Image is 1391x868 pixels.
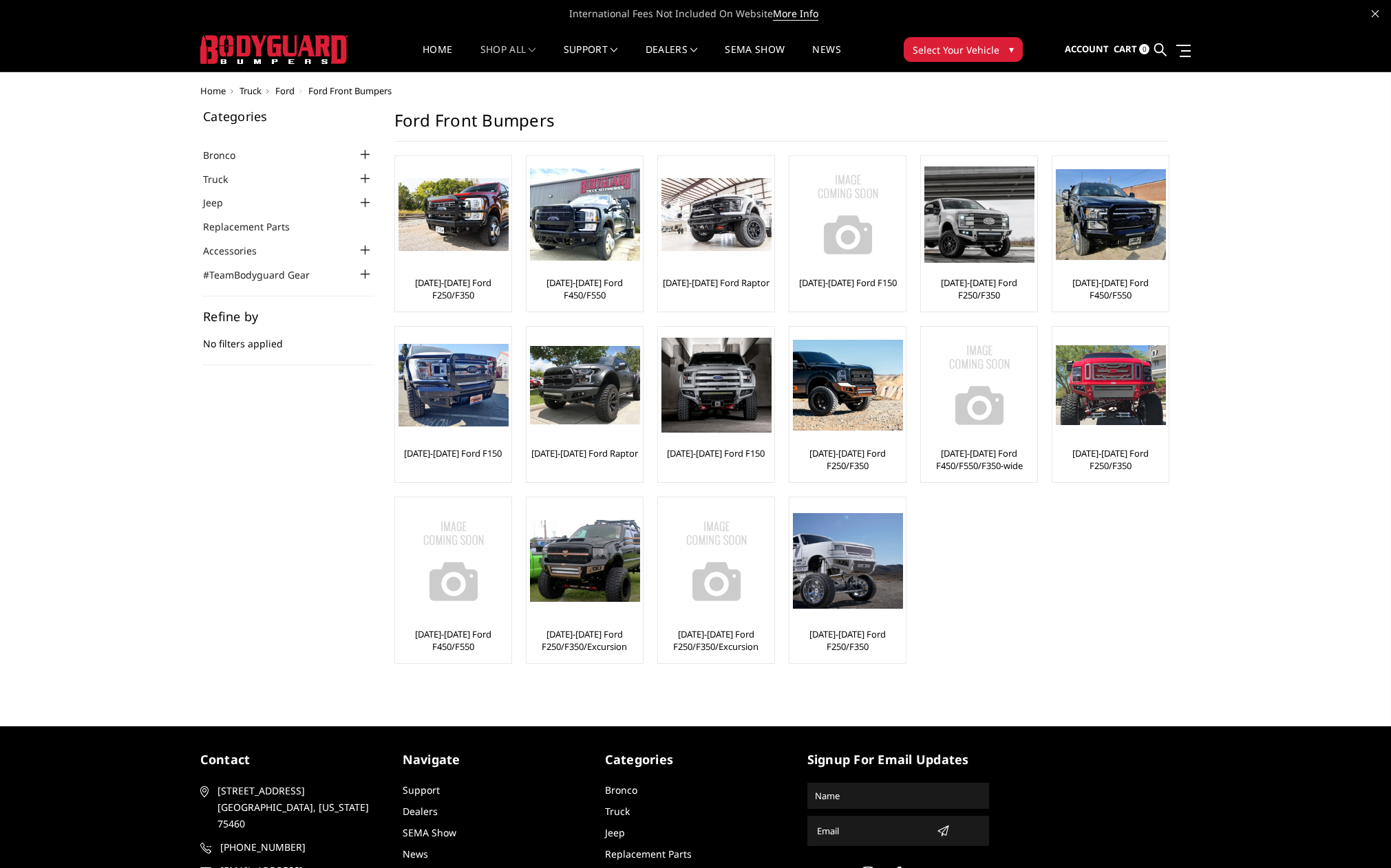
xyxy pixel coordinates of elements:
[1114,31,1149,68] a: Cart 0
[423,45,452,72] a: Home
[793,160,902,270] a: No Image
[203,110,374,122] h5: Categories
[605,805,630,818] a: Truck
[203,310,374,365] div: No filters applied
[203,148,253,162] a: Bronco
[924,330,1034,440] a: No Image
[605,826,625,839] a: Jeep
[203,219,307,234] a: Replacement Parts
[480,45,536,72] a: shop all
[531,447,638,459] a: [DATE]-[DATE] Ford Raptor
[399,628,508,653] a: [DATE]-[DATE] Ford F450/F550
[403,783,440,796] a: Support
[275,85,295,97] a: Ford
[203,268,327,282] a: #TeamBodyguard Gear
[200,839,382,856] a: [PHONE_NUMBER]
[1056,447,1165,472] a: [DATE]-[DATE] Ford F250/F350
[1056,276,1165,301] a: [DATE]-[DATE] Ford F450/F550
[394,110,1168,142] h1: Ford Front Bumpers
[725,45,785,72] a: SEMA Show
[200,35,348,64] img: BODYGUARD BUMPERS
[308,85,392,97] span: Ford Front Bumpers
[399,276,508,301] a: [DATE]-[DATE] Ford F250/F350
[240,85,262,97] a: Truck
[530,276,639,301] a: [DATE]-[DATE] Ford F450/F550
[1114,43,1137,55] span: Cart
[793,447,902,472] a: [DATE]-[DATE] Ford F250/F350
[403,750,584,769] h5: Navigate
[661,628,771,653] a: [DATE]-[DATE] Ford F250/F350/Excursion
[793,628,902,653] a: [DATE]-[DATE] Ford F250/F350
[203,195,240,210] a: Jeep
[924,276,1034,301] a: [DATE]-[DATE] Ford F250/F350
[203,172,245,186] a: Truck
[812,45,840,72] a: News
[403,847,428,860] a: News
[605,847,692,860] a: Replacement Parts
[1139,44,1149,54] span: 0
[773,7,818,21] a: More Info
[399,506,509,616] img: No Image
[200,85,226,97] a: Home
[605,783,637,796] a: Bronco
[913,43,999,57] span: Select Your Vehicle
[1009,42,1014,56] span: ▾
[200,750,382,769] h5: contact
[564,45,618,72] a: Support
[403,826,456,839] a: SEMA Show
[663,276,769,289] a: [DATE]-[DATE] Ford Raptor
[404,447,502,459] a: [DATE]-[DATE] Ford F150
[203,310,374,323] h5: Refine by
[667,447,765,459] a: [DATE]-[DATE] Ford F150
[811,820,931,842] input: Email
[530,628,639,653] a: [DATE]-[DATE] Ford F250/F350/Excursion
[924,447,1034,472] a: [DATE]-[DATE] Ford F450/F550/F350-wide
[220,839,380,856] span: [PHONE_NUMBER]
[646,45,698,72] a: Dealers
[1065,43,1109,55] span: Account
[399,501,508,621] a: No Image
[904,37,1023,62] button: Select Your Vehicle
[605,750,787,769] h5: Categories
[661,506,772,616] img: No Image
[217,783,377,832] span: [STREET_ADDRESS] [GEOGRAPHIC_DATA], [US_STATE] 75460
[793,160,903,270] img: No Image
[1065,31,1109,68] a: Account
[807,750,989,769] h5: signup for email updates
[403,805,438,818] a: Dealers
[203,243,274,258] a: Accessories
[799,276,897,289] a: [DATE]-[DATE] Ford F150
[809,785,987,807] input: Name
[661,501,771,621] a: No Image
[924,330,1034,440] img: No Image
